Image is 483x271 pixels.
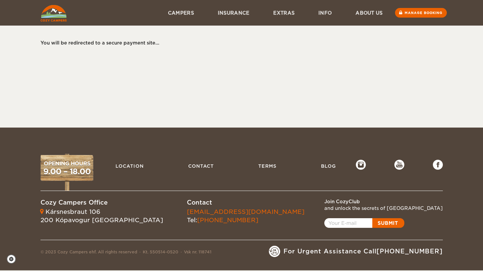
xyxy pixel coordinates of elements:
a: [PHONE_NUMBER] [376,248,443,255]
span: For Urgent Assistance Call [283,247,443,256]
a: Cookie settings [7,254,20,264]
a: Blog [318,160,339,172]
div: Join CozyClub [324,198,443,205]
a: Location [112,160,147,172]
a: [EMAIL_ADDRESS][DOMAIN_NAME] [187,208,304,215]
img: Cozy Campers [40,5,67,22]
div: Kársnesbraut 106 200 Kópavogur [GEOGRAPHIC_DATA] [40,208,163,225]
div: © 2023 Cozy Campers ehf. All rights reserved Kt. 550514-0520 Vsk nr. 118741 [40,249,211,257]
div: You will be redirected to a secure payment site... [40,40,436,46]
div: and unlock the secrets of [GEOGRAPHIC_DATA] [324,205,443,212]
div: Contact [187,198,304,207]
a: Terms [255,160,280,172]
a: Contact [185,160,217,172]
a: Manage booking [395,8,447,18]
div: Tel: [187,208,304,225]
a: Open popup [324,218,404,228]
div: Cozy Campers Office [40,198,163,207]
a: [PHONE_NUMBER] [197,217,258,224]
